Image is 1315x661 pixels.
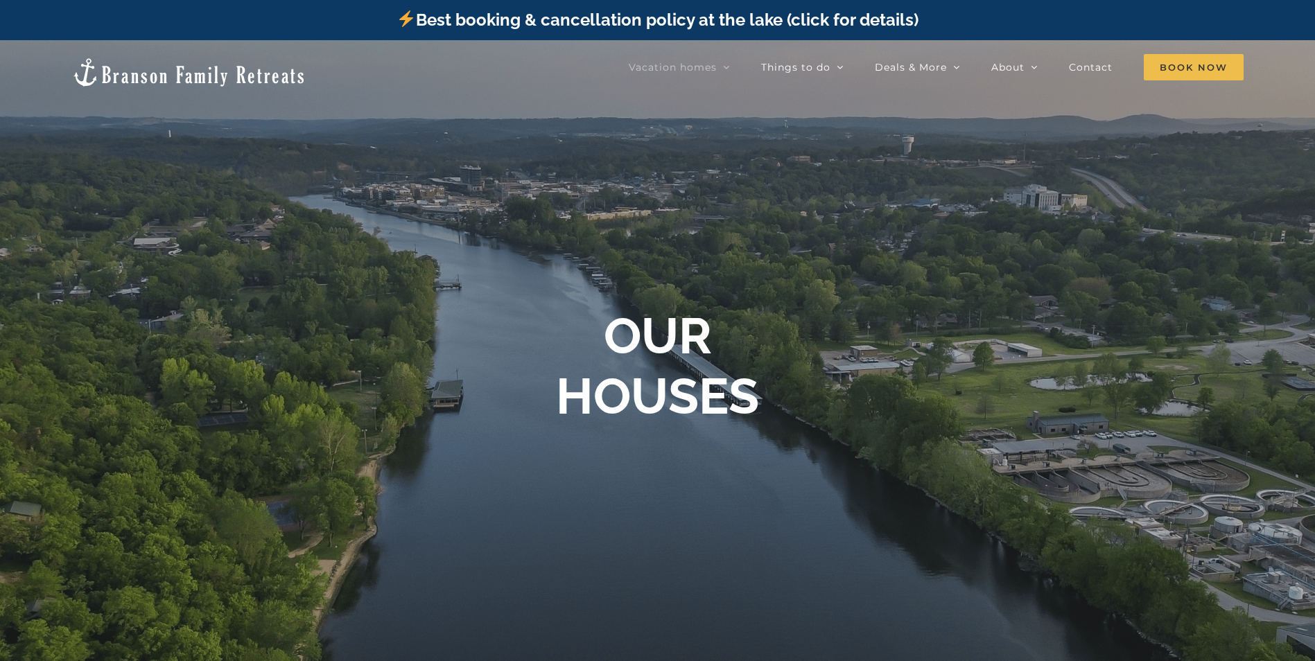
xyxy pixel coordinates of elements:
a: Deals & More [875,53,960,81]
a: Vacation homes [629,53,730,81]
nav: Main Menu [629,53,1244,81]
img: Branson Family Retreats Logo [71,57,306,88]
a: Best booking & cancellation policy at the lake (click for details) [397,10,918,30]
span: Deals & More [875,62,947,72]
img: ⚡️ [398,10,415,27]
a: Things to do [761,53,844,81]
span: Things to do [761,62,830,72]
span: Book Now [1144,54,1244,80]
a: Contact [1069,53,1113,81]
a: About [991,53,1038,81]
a: Book Now [1144,53,1244,81]
span: About [991,62,1025,72]
span: Vacation homes [629,62,717,72]
span: Contact [1069,62,1113,72]
b: OUR HOUSES [556,306,759,425]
